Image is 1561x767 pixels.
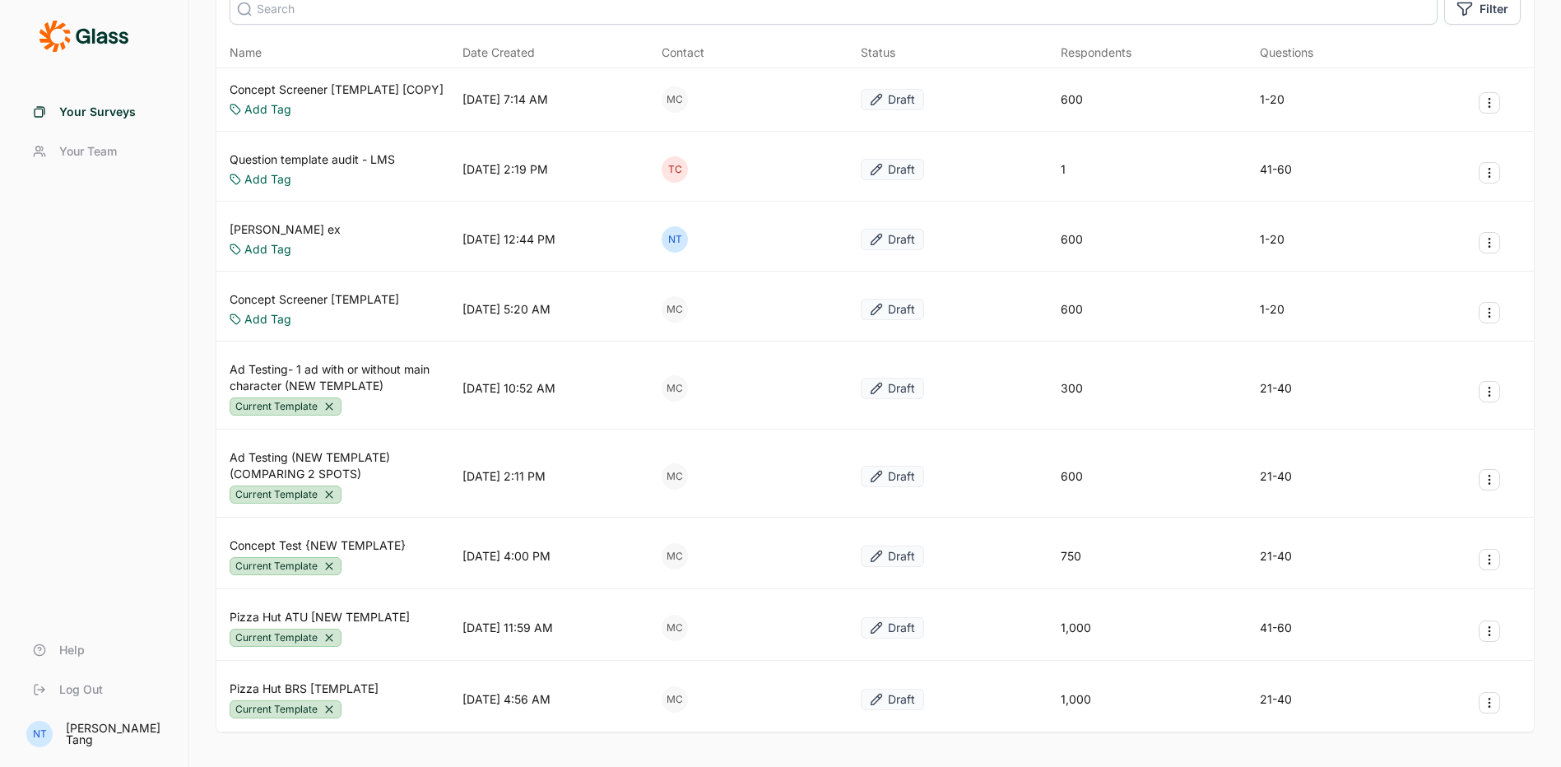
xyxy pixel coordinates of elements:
[662,44,704,61] div: Contact
[230,44,262,61] span: Name
[662,86,688,113] div: MC
[462,380,555,397] div: [DATE] 10:52 AM
[244,101,291,118] a: Add Tag
[1061,231,1083,248] div: 600
[1061,548,1081,565] div: 750
[1479,621,1500,642] button: Survey Actions
[59,642,85,658] span: Help
[861,689,924,710] button: Draft
[1260,301,1285,318] div: 1-20
[1260,44,1313,61] div: Questions
[462,301,551,318] div: [DATE] 5:20 AM
[1260,91,1285,108] div: 1-20
[1260,620,1292,636] div: 41-60
[1479,381,1500,402] button: Survey Actions
[230,449,456,482] a: Ad Testing (NEW TEMPLATE) (COMPARING 2 SPOTS)
[662,156,688,183] div: TC
[1061,620,1091,636] div: 1,000
[662,296,688,323] div: MC
[861,159,924,180] button: Draft
[230,486,341,504] div: Current Template
[230,397,341,416] div: Current Template
[230,700,341,718] div: Current Template
[462,620,553,636] div: [DATE] 11:59 AM
[1260,231,1285,248] div: 1-20
[662,463,688,490] div: MC
[462,91,548,108] div: [DATE] 7:14 AM
[230,629,341,647] div: Current Template
[230,151,395,168] a: Question template audit - LMS
[462,468,546,485] div: [DATE] 2:11 PM
[1260,380,1292,397] div: 21-40
[1061,691,1091,708] div: 1,000
[230,291,399,308] a: Concept Screener [TEMPLATE]
[462,44,535,61] span: Date Created
[861,378,924,399] button: Draft
[230,81,444,98] a: Concept Screener [TEMPLATE] [COPY]
[1479,232,1500,253] button: Survey Actions
[861,466,924,487] button: Draft
[1479,302,1500,323] button: Survey Actions
[230,537,406,554] a: Concept Test {NEW TEMPLATE}
[1260,468,1292,485] div: 21-40
[662,543,688,569] div: MC
[861,546,924,567] button: Draft
[26,721,53,747] div: NT
[1061,468,1083,485] div: 600
[1479,549,1500,570] button: Survey Actions
[1061,44,1131,61] div: Respondents
[462,161,548,178] div: [DATE] 2:19 PM
[230,221,341,238] a: [PERSON_NAME] ex
[1479,92,1500,114] button: Survey Actions
[244,171,291,188] a: Add Tag
[861,44,895,61] div: Status
[861,229,924,250] button: Draft
[66,723,169,746] div: [PERSON_NAME] Tang
[1061,161,1066,178] div: 1
[244,241,291,258] a: Add Tag
[230,609,410,625] a: Pizza Hut ATU [NEW TEMPLATE]
[244,311,291,328] a: Add Tag
[662,615,688,641] div: MC
[1260,691,1292,708] div: 21-40
[1061,380,1083,397] div: 300
[462,691,551,708] div: [DATE] 4:56 AM
[1480,1,1508,17] span: Filter
[662,686,688,713] div: MC
[462,548,551,565] div: [DATE] 4:00 PM
[1479,692,1500,714] button: Survey Actions
[662,375,688,402] div: MC
[1479,162,1500,184] button: Survey Actions
[230,361,456,394] a: Ad Testing- 1 ad with or without main character (NEW TEMPLATE)
[230,557,341,575] div: Current Template
[662,226,688,253] div: NT
[1479,469,1500,490] button: Survey Actions
[1061,301,1083,318] div: 600
[861,299,924,320] button: Draft
[59,104,136,120] span: Your Surveys
[1260,161,1292,178] div: 41-60
[1260,548,1292,565] div: 21-40
[230,681,379,697] a: Pizza Hut BRS [TEMPLATE]
[462,231,555,248] div: [DATE] 12:44 PM
[1061,91,1083,108] div: 600
[59,681,103,698] span: Log Out
[59,143,117,160] span: Your Team
[861,89,924,110] button: Draft
[861,617,924,639] button: Draft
